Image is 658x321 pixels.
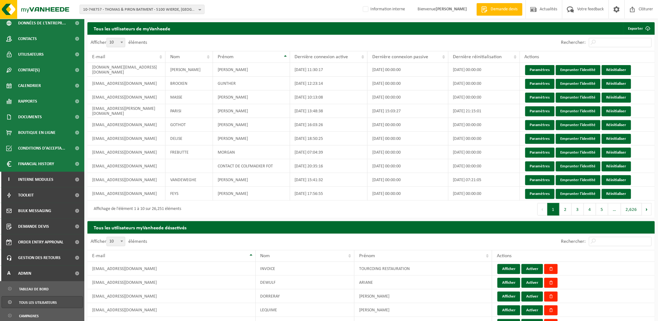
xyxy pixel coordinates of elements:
a: Paramètres [525,189,555,199]
td: [PERSON_NAME] [213,173,290,187]
td: [EMAIL_ADDRESS][DOMAIN_NAME] [87,276,256,289]
button: 4 [584,203,596,216]
a: Réinitialiser [602,120,631,130]
span: Actions [525,54,539,59]
span: Actions [497,253,512,258]
span: Bulk Messaging [18,203,51,219]
a: Emprunter l'identité [556,106,601,116]
a: Paramètres [525,161,555,171]
a: Emprunter l'identité [556,189,601,199]
td: [PERSON_NAME] [213,118,290,132]
button: 10-748757 - THOMAS & PIRON BATIMENT - 5100 WIERDE, [GEOGRAPHIC_DATA] [80,5,205,14]
td: [DATE] 00:00:00 [448,187,520,201]
span: Documents [18,109,42,125]
button: Previous [537,203,547,216]
td: [DATE] 07:04:39 [290,145,368,159]
label: Afficher éléments [91,239,147,244]
strong: [PERSON_NAME] [436,7,467,12]
td: [DATE] 00:00:00 [448,159,520,173]
span: Rapports [18,94,37,109]
span: Demande devis [489,6,519,13]
span: Dernière réinitialisation [453,54,502,59]
td: [DATE] 17:56:55 [290,187,368,201]
td: [EMAIL_ADDRESS][DOMAIN_NAME] [87,118,166,132]
td: [DATE] 21:15:01 [448,104,520,118]
td: PARISI [166,104,213,118]
a: Emprunter l'identité [556,148,601,158]
button: Activer [522,278,543,288]
a: Réinitialiser [602,79,631,89]
td: [DATE] 16:03:26 [290,118,368,132]
label: Rechercher: [561,239,586,244]
td: DEWULF [256,276,355,289]
a: Réinitialiser [602,148,631,158]
a: Réinitialiser [602,106,631,116]
button: 5 [596,203,608,216]
td: [PERSON_NAME] [166,63,213,77]
td: [DATE] 00:00:00 [448,145,520,159]
td: GOTHOT [166,118,213,132]
a: Paramètres [525,148,555,158]
td: [EMAIL_ADDRESS][DOMAIN_NAME] [87,90,166,104]
a: Paramètres [525,175,555,185]
button: 2,626 [621,203,642,216]
button: Activer [522,292,543,302]
td: [DATE] 00:00:00 [448,118,520,132]
span: Gestion des retours [18,250,61,266]
span: Nom [260,253,270,258]
a: Emprunter l'identité [556,134,601,144]
span: Tableau de bord [19,283,49,295]
a: Demande devis [477,3,522,16]
td: [DOMAIN_NAME][EMAIL_ADDRESS][DOMAIN_NAME] [87,63,166,77]
td: [EMAIL_ADDRESS][DOMAIN_NAME] [87,187,166,201]
td: TOURCOING RESTAURATION [354,262,492,276]
span: Financial History [18,156,54,172]
label: Rechercher: [561,40,586,45]
span: 10 [106,38,125,47]
button: Next [642,203,652,216]
a: Paramètres [525,120,555,130]
span: Order entry approval [18,234,63,250]
a: Paramètres [525,93,555,103]
td: [DATE] 11:30:17 [290,63,368,77]
td: [DATE] 00:00:00 [448,63,520,77]
a: Paramètres [525,106,555,116]
label: Afficher éléments [91,40,147,45]
span: Tous les utilisateurs [19,297,57,308]
a: Emprunter l'identité [556,161,601,171]
span: E-mail [92,253,105,258]
td: CONTACT DE COLFMAEKER FOT [213,159,290,173]
a: Tous les utilisateurs [2,296,83,308]
td: ARIANE [354,276,492,289]
a: Réinitialiser [602,175,631,185]
td: [EMAIL_ADDRESS][DOMAIN_NAME] [87,132,166,145]
td: [EMAIL_ADDRESS][DOMAIN_NAME] [87,289,256,303]
span: Conditions d'accepta... [18,140,65,156]
td: [DATE] 12:23:14 [290,77,368,90]
span: Toolkit [18,187,34,203]
td: [DATE] 00:00:00 [368,118,448,132]
button: Afficher [497,292,520,302]
a: Réinitialiser [602,134,631,144]
td: [DATE] 00:00:00 [368,90,448,104]
span: Admin [18,266,31,281]
td: [EMAIL_ADDRESS][DOMAIN_NAME] [87,145,166,159]
span: A [6,266,12,281]
button: Afficher [497,264,520,274]
button: Activer [522,305,543,315]
td: [EMAIL_ADDRESS][DOMAIN_NAME] [87,262,256,276]
td: [EMAIL_ADDRESS][DOMAIN_NAME] [87,77,166,90]
td: INVOICE [256,262,355,276]
span: Prénom [359,253,375,258]
a: Réinitialiser [602,161,631,171]
td: [DATE] 00:00:00 [368,145,448,159]
td: DELISE [166,132,213,145]
button: Afficher [497,278,520,288]
td: BROCKEN [166,77,213,90]
span: Dernière connexion passive [372,54,428,59]
td: [DATE] 15:03:27 [368,104,448,118]
td: [DATE] 00:00:00 [368,63,448,77]
a: Paramètres [525,134,555,144]
h2: Tous les utilisateurs myVanheede désactivés [87,221,655,233]
td: [DATE] 00:00:00 [368,159,448,173]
